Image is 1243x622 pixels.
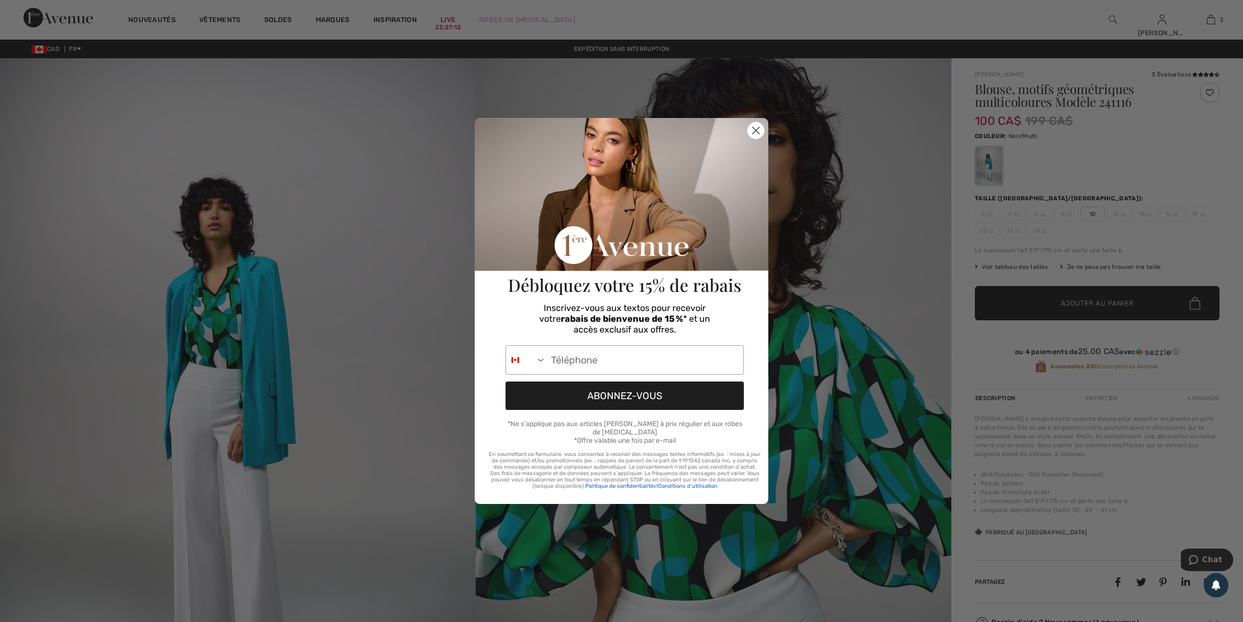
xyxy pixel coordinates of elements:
span: rabais de bienvenue de 15 % [561,313,683,324]
a: Conditions d’utilisation [658,483,717,489]
span: Chat [22,7,42,16]
button: ABONNEZ-VOUS [506,382,744,410]
span: Inscrivez-vous aux textos pour recevoir votre * et un accès exclusif aux offres. [539,303,710,335]
img: Canada [511,356,519,364]
a: Politique de confidentialité [585,483,653,489]
button: Search Countries [506,346,546,374]
span: *Offre valable une fois par e-mail [574,436,676,445]
input: Téléphone [546,346,743,374]
span: Débloquez votre 15% de rabais [508,273,741,296]
button: Close dialog [747,122,764,139]
p: En soumettant ce formulaire, vous consentez à recevoir des messages textes informatifs (ex. : mis... [489,451,760,489]
span: *Ne s'applique pas aux articles [PERSON_NAME] à prix régulier et aux robes de [MEDICAL_DATA] [507,420,742,436]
